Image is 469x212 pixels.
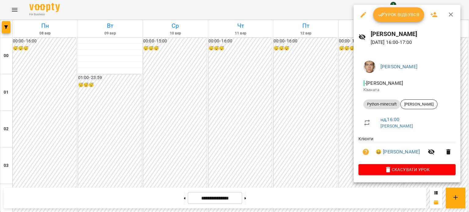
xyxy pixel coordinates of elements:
a: [PERSON_NAME] [380,124,413,128]
div: [PERSON_NAME] [400,99,438,109]
span: Python-minecraft [363,102,400,107]
span: Урок відбувся [378,11,420,18]
button: Урок відбувся [373,7,424,22]
p: [DATE] 16:00 - 17:00 [371,39,456,46]
img: 290265f4fa403245e7fea1740f973bad.jpg [363,61,376,73]
h6: [PERSON_NAME] [371,29,456,39]
span: - [PERSON_NAME] [363,80,404,86]
p: Кімната [363,87,451,93]
button: Скасувати Урок [358,164,456,175]
a: [PERSON_NAME] [380,64,417,70]
a: 😀 [PERSON_NAME] [376,148,420,156]
button: Візит ще не сплачено. Додати оплату? [358,145,373,159]
span: Скасувати Урок [363,166,451,173]
ul: Клієнти [358,136,456,164]
span: [PERSON_NAME] [401,102,437,107]
a: нд , 16:00 [380,117,399,122]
